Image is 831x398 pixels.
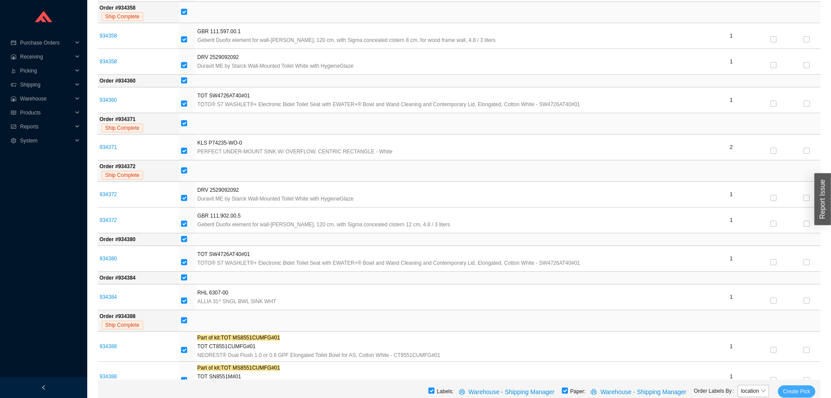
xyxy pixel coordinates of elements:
[20,106,72,120] span: Products
[10,138,17,143] span: setting
[709,362,754,392] td: 1
[99,343,117,350] a: 934388
[197,351,440,360] span: NEOREST® Dual Flush 1.0 or 0.8 GPF Elongated Toilet Bowl for AS, Cotton White - CT8551CUMFG#01
[197,297,276,306] span: ALLIA 31^ SNGL BWL SINK WHT
[20,120,72,134] span: Reports
[99,217,117,223] a: 934372
[197,365,280,371] mark: Part of kit: TOT MS8551CUMFG#01
[197,147,392,156] span: PERFECT UNDER-MOUNT SINK W/ OVERFLOW, CENTRIC RECTANGLE - White
[20,134,72,148] span: System
[778,385,815,398] button: Create Pick
[709,332,754,362] td: 1
[99,78,136,84] strong: Order # 934360
[197,100,580,109] span: TOTO® S7 WASHLET®+ Electronic Bidet Toilet Seat with EWATER+® Bowl and Wand Cleaning and Contempo...
[99,374,117,380] a: 934388
[10,110,17,115] span: read
[10,124,17,129] span: fund
[20,36,72,50] span: Purchase Orders
[709,246,754,272] td: 1
[197,211,240,220] span: GBR 111.902.00.5
[694,385,738,397] label: Order Labels By
[585,385,694,398] button: printerWarehouse - Shipping Manager
[741,385,766,397] span: location
[197,62,353,70] span: Duravit ME by Starck Wall-Mounted Toilet White with HygieneGlaze
[197,194,353,203] span: Duravit ME by Starck Wall-Mounted Toilet White with HygieneGlaze
[20,50,72,64] span: Receiving
[99,163,136,170] strong: Order # 934372
[99,191,117,197] a: 934372
[20,78,72,92] span: Shipping
[102,171,143,180] span: Ship Complete
[709,87,754,113] td: 1
[197,53,239,62] span: DRV 2529092092
[99,313,136,319] strong: Order # 934388
[197,250,250,259] span: TOT SW4726AT40#01
[709,208,754,233] td: 1
[99,275,136,281] strong: Order # 934384
[600,387,686,397] span: Warehouse - Shipping Manager
[102,124,143,132] span: Ship Complete
[102,321,143,329] span: Ship Complete
[20,92,72,106] span: Warehouse
[99,33,117,39] a: 934358
[469,387,554,397] span: Warehouse - Shipping Manager
[197,36,496,45] span: Geberit Duofix element for wall-[PERSON_NAME], 120 cm, with Sigma concealed cistern 8 cm, for woo...
[197,186,239,194] span: DRV 2529092092
[41,385,46,390] span: left
[99,116,136,122] strong: Order # 934371
[709,182,754,208] td: 1
[102,12,143,21] span: Ship Complete
[99,5,136,11] strong: Order # 934358
[197,288,228,297] span: RHL 6307-00
[197,342,256,351] span: TOT CT8551CUMFG#01
[709,23,754,49] td: 1
[197,335,280,341] mark: Part of kit: TOT MS8551CUMFG#01
[10,40,17,45] span: credit-card
[197,259,580,267] span: TOTO® S7 WASHLET®+ Electronic Bidet Toilet Seat with EWATER+® Bowl and Wand Cleaning and Contempo...
[99,97,117,103] a: 934360
[20,64,72,78] span: Picking
[197,91,250,100] span: TOT SW4726AT40#01
[99,294,117,300] a: 934384
[197,138,242,147] span: KLS P74235-WO-0
[591,389,598,396] span: printer
[459,389,467,396] span: printer
[197,27,240,36] span: GBR 111.597.00.1
[99,144,117,150] a: 934371
[99,256,117,262] a: 934380
[454,385,562,398] button: printerWarehouse - Shipping Manager
[197,220,450,229] span: Geberit Duofix element for wall-[PERSON_NAME], 120 cm, with Sigma concealed cistern 12 cm, 4.8 / ...
[709,135,754,160] td: 2
[709,49,754,75] td: 1
[709,284,754,310] td: 1
[99,59,117,65] a: 934358
[99,236,136,242] strong: Order # 934380
[783,387,810,396] span: Create Pick
[197,372,241,381] span: TOT SN8551M#01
